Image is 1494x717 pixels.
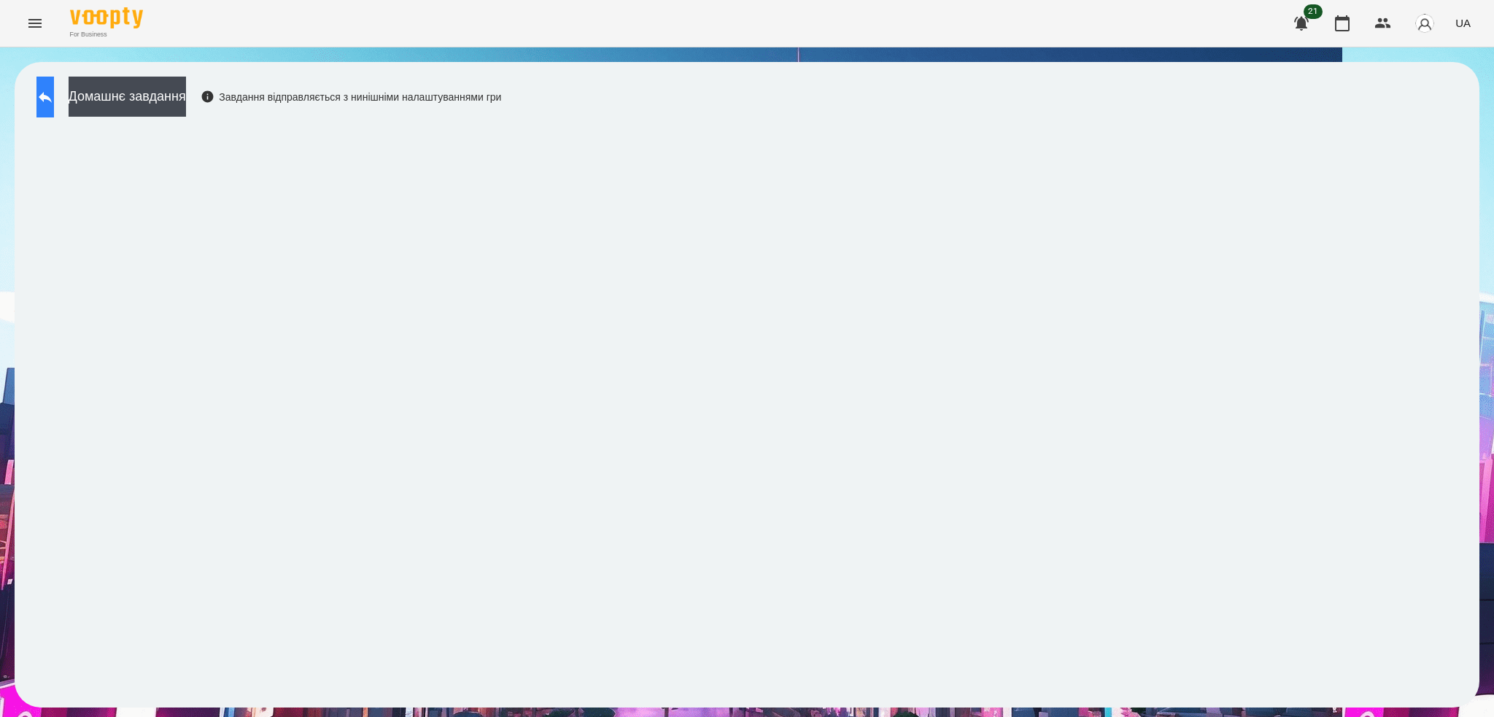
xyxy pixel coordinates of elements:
button: UA [1450,9,1476,36]
button: Menu [18,6,53,41]
span: UA [1455,15,1471,31]
button: Домашнє завдання [69,77,186,117]
span: For Business [70,30,143,39]
div: Завдання відправляється з нинішніми налаштуваннями гри [201,90,502,104]
img: Voopty Logo [70,7,143,28]
span: 21 [1304,4,1323,19]
img: avatar_s.png [1414,13,1435,34]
